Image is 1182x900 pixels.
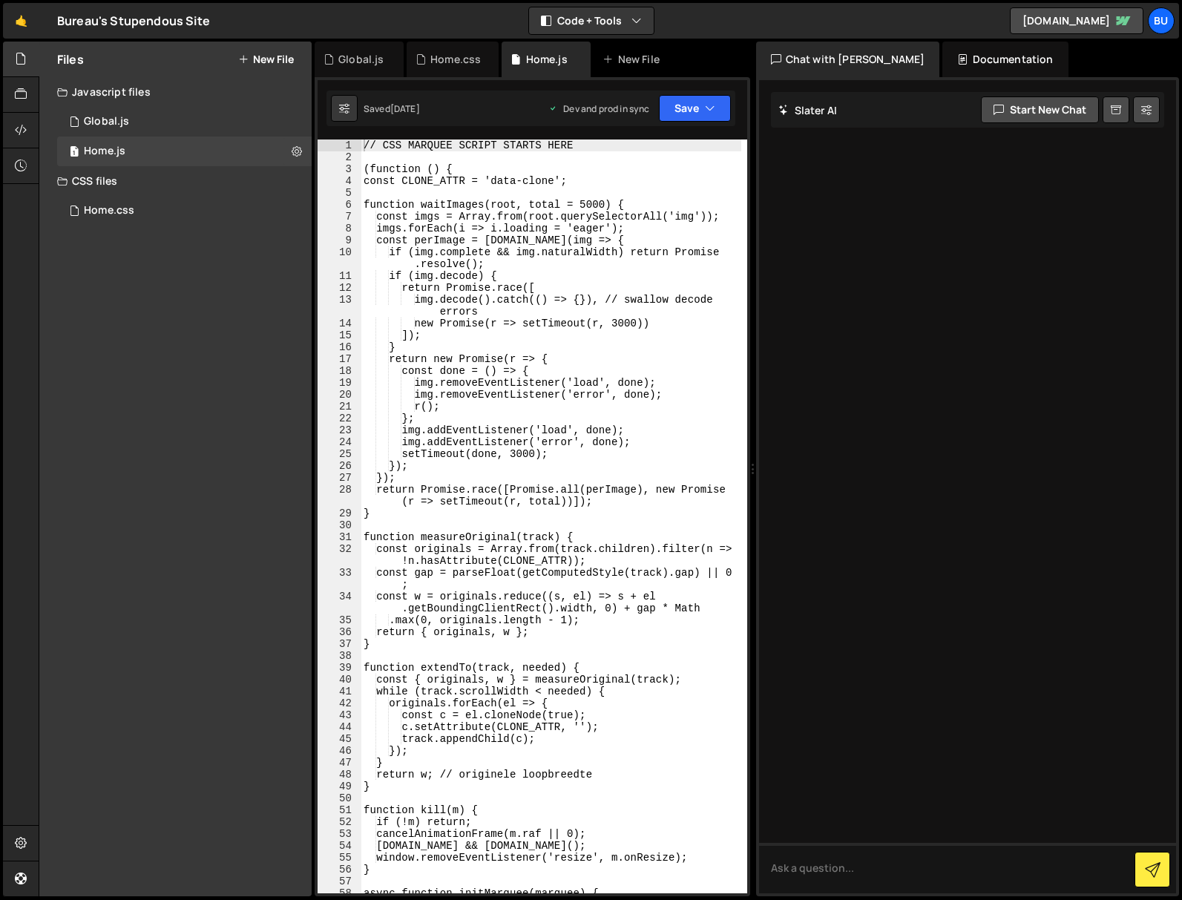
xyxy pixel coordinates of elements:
[318,246,361,270] div: 10
[390,102,420,115] div: [DATE]
[318,270,361,282] div: 11
[39,166,312,196] div: CSS files
[318,686,361,697] div: 41
[548,102,649,115] div: Dev and prod in sync
[318,638,361,650] div: 37
[318,828,361,840] div: 53
[318,508,361,519] div: 29
[318,804,361,816] div: 51
[318,876,361,887] div: 57
[318,887,361,899] div: 58
[238,53,294,65] button: New File
[57,196,312,226] div: 16519/44820.css
[318,792,361,804] div: 50
[318,389,361,401] div: 20
[318,591,361,614] div: 34
[318,531,361,543] div: 31
[318,175,361,187] div: 4
[84,204,134,217] div: Home.css
[318,757,361,769] div: 47
[778,103,838,117] h2: Slater AI
[57,137,312,166] div: 16519/44818.js
[318,341,361,353] div: 16
[364,102,420,115] div: Saved
[318,662,361,674] div: 39
[318,448,361,460] div: 25
[3,3,39,39] a: 🤙
[39,77,312,107] div: Javascript files
[318,377,361,389] div: 19
[529,7,654,34] button: Code + Tools
[318,781,361,792] div: 49
[1148,7,1175,34] a: Bu
[318,401,361,413] div: 21
[659,95,731,122] button: Save
[318,816,361,828] div: 52
[318,697,361,709] div: 42
[318,460,361,472] div: 26
[318,864,361,876] div: 56
[84,115,129,128] div: Global.js
[318,519,361,531] div: 30
[318,211,361,223] div: 7
[84,145,125,158] div: Home.js
[318,353,361,365] div: 17
[318,852,361,864] div: 55
[57,51,84,68] h2: Files
[318,329,361,341] div: 15
[318,472,361,484] div: 27
[318,543,361,567] div: 32
[318,674,361,686] div: 40
[318,294,361,318] div: 13
[338,52,384,67] div: Global.js
[318,436,361,448] div: 24
[318,318,361,329] div: 14
[526,52,568,67] div: Home.js
[57,107,312,137] div: 16519/44819.js
[318,650,361,662] div: 38
[318,199,361,211] div: 6
[318,709,361,721] div: 43
[318,484,361,508] div: 28
[603,52,665,67] div: New File
[318,614,361,626] div: 35
[942,42,1068,77] div: Documentation
[318,567,361,591] div: 33
[318,721,361,733] div: 44
[318,223,361,234] div: 8
[318,424,361,436] div: 23
[70,147,79,159] span: 1
[318,163,361,175] div: 3
[318,840,361,852] div: 54
[318,139,361,151] div: 1
[1010,7,1143,34] a: [DOMAIN_NAME]
[318,151,361,163] div: 2
[318,626,361,638] div: 36
[57,12,210,30] div: Bureau's Stupendous Site
[756,42,940,77] div: Chat with [PERSON_NAME]
[318,733,361,745] div: 45
[318,282,361,294] div: 12
[318,365,361,377] div: 18
[318,769,361,781] div: 48
[981,96,1099,123] button: Start new chat
[318,234,361,246] div: 9
[318,413,361,424] div: 22
[318,745,361,757] div: 46
[318,187,361,199] div: 5
[430,52,481,67] div: Home.css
